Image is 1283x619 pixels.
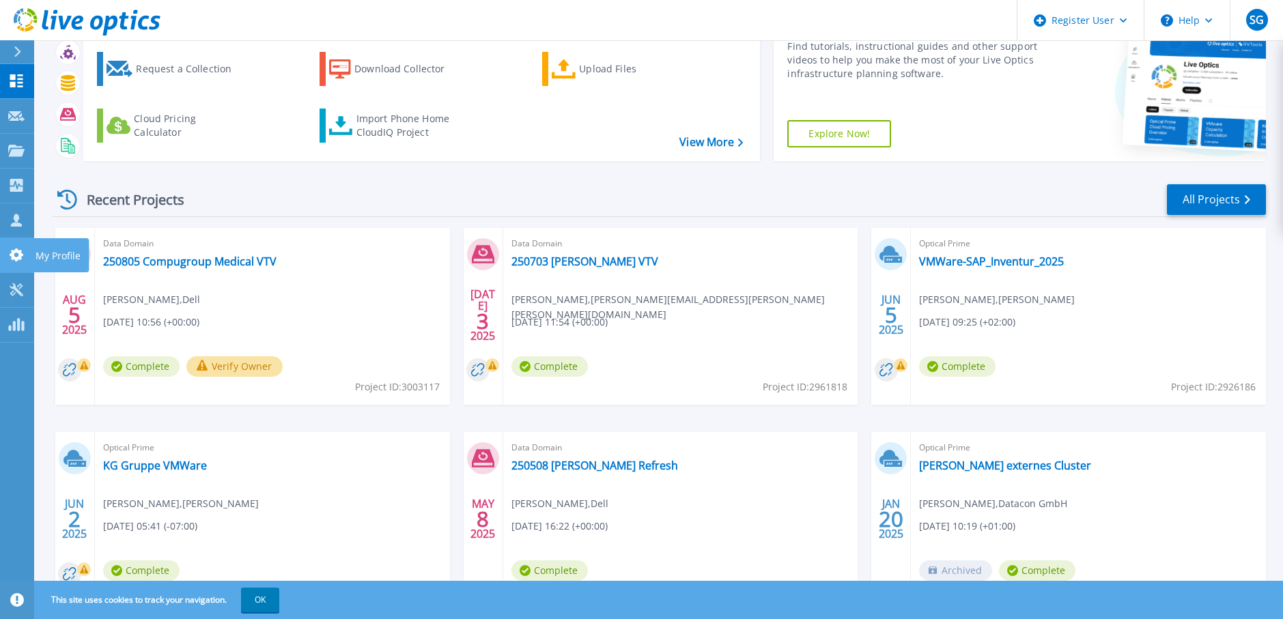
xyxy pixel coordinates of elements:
[356,112,463,139] div: Import Phone Home CloudIQ Project
[511,292,858,322] span: [PERSON_NAME] , [PERSON_NAME][EMAIL_ADDRESS][PERSON_NAME][PERSON_NAME][DOMAIN_NAME]
[103,440,442,455] span: Optical Prime
[999,560,1075,581] span: Complete
[97,52,249,86] a: Request a Collection
[511,519,608,534] span: [DATE] 16:22 (+00:00)
[511,315,608,330] span: [DATE] 11:54 (+00:00)
[763,379,847,394] span: Project ID: 2961818
[919,459,1091,472] a: [PERSON_NAME] externes Cluster
[38,588,279,612] span: This site uses cookies to track your navigation.
[679,136,743,149] a: View More
[919,236,1258,251] span: Optical Prime
[878,290,904,340] div: JUN 2025
[885,309,897,321] span: 5
[919,560,992,581] span: Archived
[103,315,199,330] span: [DATE] 10:56 (+00:00)
[542,52,694,86] a: Upload Files
[355,379,440,394] span: Project ID: 3003117
[36,238,81,274] p: My Profile
[511,560,588,581] span: Complete
[919,255,1064,268] a: VMWare-SAP_Inventur_2025
[1167,184,1266,215] a: All Projects
[61,290,87,340] div: AUG 2025
[470,290,496,340] div: [DATE] 2025
[97,109,249,143] a: Cloud Pricing Calculator
[354,55,464,83] div: Download Collector
[68,309,81,321] span: 5
[477,315,489,327] span: 3
[511,356,588,377] span: Complete
[511,496,608,511] span: [PERSON_NAME] , Dell
[878,494,904,544] div: JAN 2025
[511,255,658,268] a: 250703 [PERSON_NAME] VTV
[919,440,1258,455] span: Optical Prime
[103,496,259,511] span: [PERSON_NAME] , [PERSON_NAME]
[53,183,203,216] div: Recent Projects
[103,236,442,251] span: Data Domain
[477,513,489,525] span: 8
[103,560,180,581] span: Complete
[61,494,87,544] div: JUN 2025
[919,292,1075,307] span: [PERSON_NAME] , [PERSON_NAME]
[1250,14,1264,25] span: SG
[919,496,1067,511] span: [PERSON_NAME] , Datacon GmbH
[879,513,903,525] span: 20
[511,440,850,455] span: Data Domain
[919,356,996,377] span: Complete
[136,55,245,83] div: Request a Collection
[1171,379,1256,394] span: Project ID: 2926186
[68,513,81,525] span: 2
[134,112,243,139] div: Cloud Pricing Calculator
[579,55,688,83] div: Upload Files
[919,315,1015,330] span: [DATE] 09:25 (+02:00)
[511,236,850,251] span: Data Domain
[186,356,283,377] button: Verify Owner
[787,40,1038,81] div: Find tutorials, instructional guides and other support videos to help you make the most of your L...
[103,356,180,377] span: Complete
[103,292,200,307] span: [PERSON_NAME] , Dell
[511,459,678,472] a: 250508 [PERSON_NAME] Refresh
[103,459,207,472] a: KG Gruppe VMWare
[470,494,496,544] div: MAY 2025
[320,52,472,86] a: Download Collector
[103,255,277,268] a: 250805 Compugroup Medical VTV
[103,519,197,534] span: [DATE] 05:41 (-07:00)
[787,120,891,147] a: Explore Now!
[241,588,279,612] button: OK
[919,519,1015,534] span: [DATE] 10:19 (+01:00)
